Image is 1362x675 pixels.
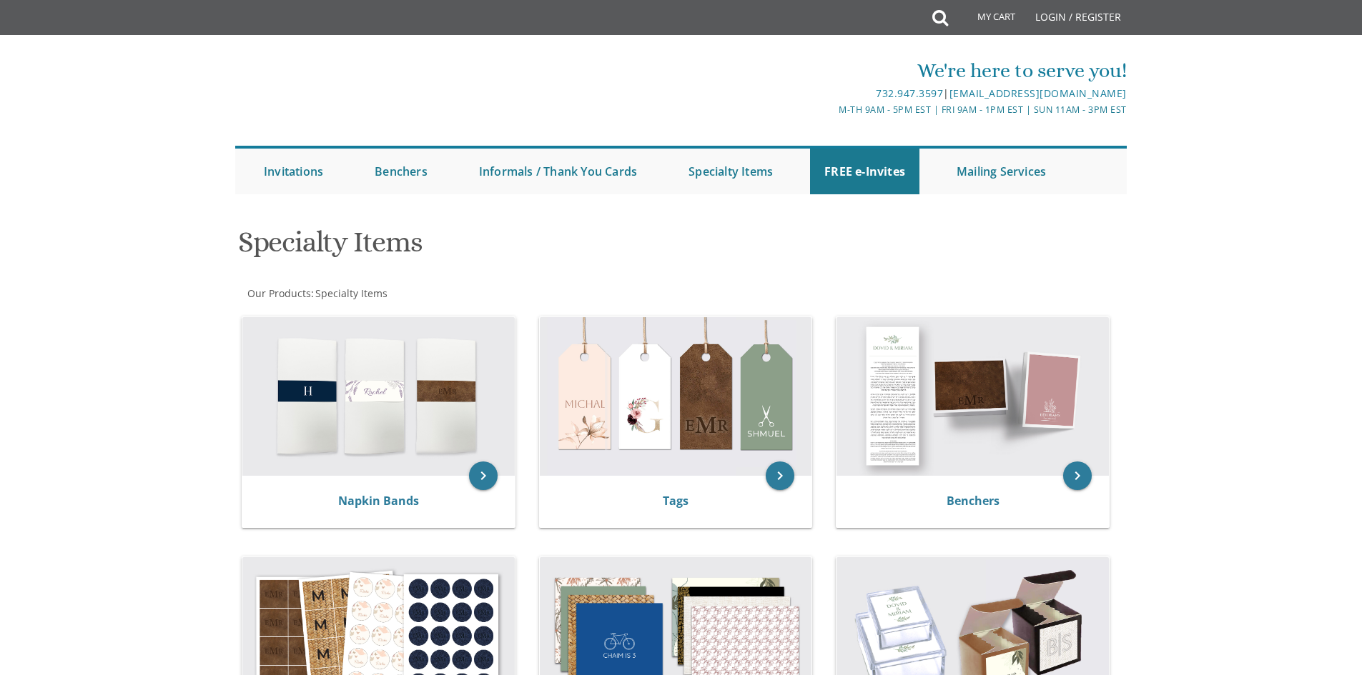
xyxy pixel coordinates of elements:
img: Napkin Bands [242,317,515,476]
a: Specialty Items [674,149,787,194]
a: [EMAIL_ADDRESS][DOMAIN_NAME] [949,86,1127,100]
a: My Cart [947,1,1025,37]
a: keyboard_arrow_right [766,461,794,490]
a: Napkin Bands [338,493,419,509]
a: FREE e-Invites [810,149,919,194]
a: Mailing Services [942,149,1060,194]
div: We're here to serve you! [533,56,1127,85]
div: : [235,286,681,301]
a: Informals / Thank You Cards [465,149,651,194]
a: Specialty Items [314,286,388,300]
a: keyboard_arrow_right [1063,461,1092,490]
span: Specialty Items [315,286,388,300]
img: Tags [540,317,812,476]
img: Benchers [837,317,1109,476]
div: | [533,85,1127,102]
a: 732.947.3597 [876,86,943,100]
a: Tags [663,493,689,509]
div: M-Th 9am - 5pm EST | Fri 9am - 1pm EST | Sun 11am - 3pm EST [533,102,1127,117]
a: Invitations [250,149,337,194]
a: Benchers [947,493,1000,509]
a: keyboard_arrow_right [469,461,498,490]
a: Our Products [246,286,311,300]
a: Benchers [360,149,442,194]
h1: Specialty Items [238,226,821,269]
